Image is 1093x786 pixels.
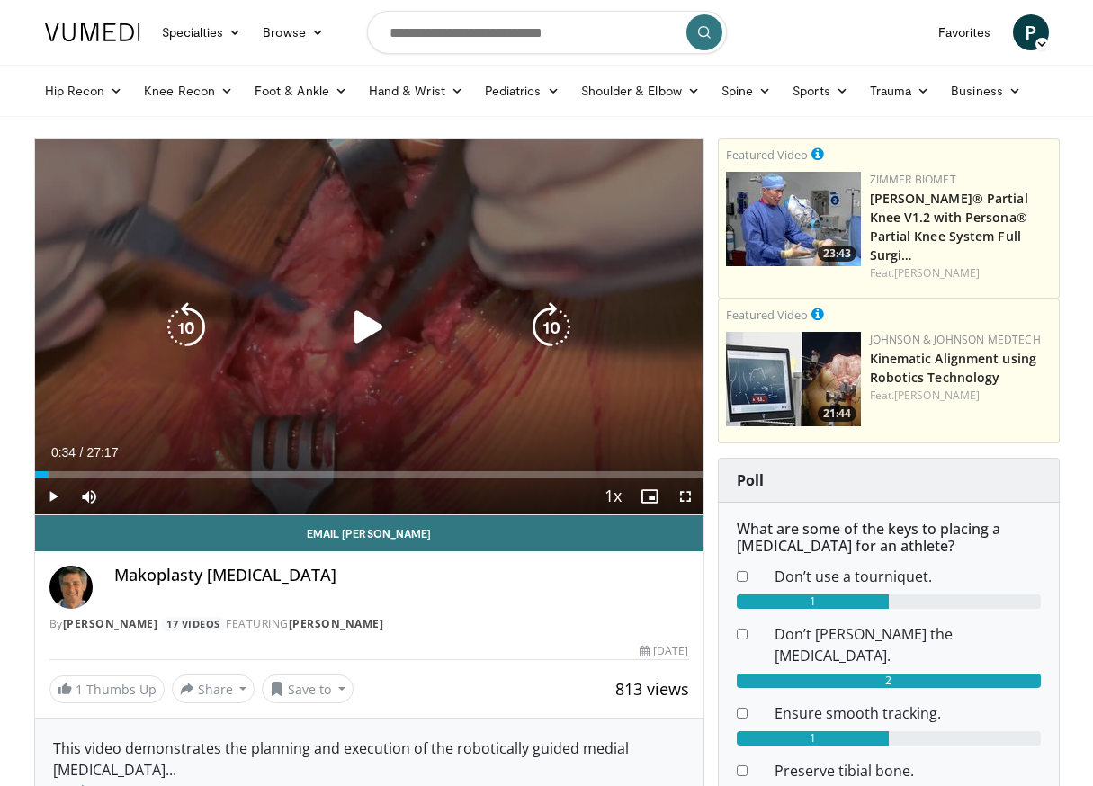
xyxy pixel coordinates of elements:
a: 21:44 [726,332,861,426]
a: Business [940,73,1032,109]
button: Mute [71,478,107,514]
a: [PERSON_NAME] [289,616,384,631]
dd: Ensure smooth tracking. [761,702,1054,724]
div: By FEATURING [49,616,689,632]
img: 85482610-0380-4aae-aa4a-4a9be0c1a4f1.150x105_q85_crop-smart_upscale.jpg [726,332,861,426]
span: 813 views [615,678,689,700]
a: Hand & Wrist [358,73,474,109]
span: 27:17 [86,445,118,460]
a: [PERSON_NAME]® Partial Knee V1.2 with Persona® Partial Knee System Full Surgi… [870,190,1028,263]
a: Spine [711,73,782,109]
span: 23:43 [818,246,856,262]
img: VuMedi Logo [45,23,140,41]
strong: Poll [737,470,764,490]
input: Search topics, interventions [367,11,727,54]
video-js: Video Player [35,139,703,515]
a: Email [PERSON_NAME] [35,515,703,551]
a: Pediatrics [474,73,570,109]
div: Progress Bar [35,471,703,478]
span: 1 [76,681,83,698]
dd: Don’t [PERSON_NAME] the [MEDICAL_DATA]. [761,623,1054,666]
a: Browse [252,14,335,50]
span: / [80,445,84,460]
small: Featured Video [726,307,808,323]
button: Playback Rate [596,478,632,514]
a: Favorites [927,14,1002,50]
dd: Preserve tibial bone. [761,760,1054,782]
a: P [1013,14,1049,50]
h6: What are some of the keys to placing a [MEDICAL_DATA] for an athlete? [737,521,1041,555]
a: Trauma [859,73,941,109]
img: Avatar [49,566,93,609]
h4: Makoplasty [MEDICAL_DATA] [114,566,689,585]
div: Feat. [870,388,1052,404]
button: Save to [262,674,354,703]
small: Featured Video [726,147,808,163]
span: 0:34 [51,445,76,460]
button: Play [35,478,71,514]
a: [PERSON_NAME] [63,616,158,631]
a: Foot & Ankle [244,73,358,109]
button: Fullscreen [667,478,703,514]
div: Feat. [870,265,1052,281]
a: Kinematic Alignment using Robotics Technology [870,350,1037,386]
a: Zimmer Biomet [870,172,956,187]
a: Johnson & Johnson MedTech [870,332,1041,347]
img: 99b1778f-d2b2-419a-8659-7269f4b428ba.150x105_q85_crop-smart_upscale.jpg [726,172,861,266]
div: 1 [737,731,889,746]
a: 23:43 [726,172,861,266]
a: [PERSON_NAME] [894,388,980,403]
button: Share [172,674,255,703]
button: Enable picture-in-picture mode [632,478,667,514]
div: [DATE] [640,643,688,659]
a: Specialties [151,14,253,50]
a: Knee Recon [133,73,244,109]
a: Hip Recon [34,73,134,109]
a: Sports [782,73,859,109]
a: [PERSON_NAME] [894,265,980,281]
span: 21:44 [818,406,856,422]
a: 1 Thumbs Up [49,675,165,703]
dd: Don’t use a tourniquet. [761,566,1054,587]
a: 17 Videos [161,617,227,632]
div: 2 [737,674,1041,688]
div: 1 [737,594,889,609]
a: Shoulder & Elbow [570,73,711,109]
